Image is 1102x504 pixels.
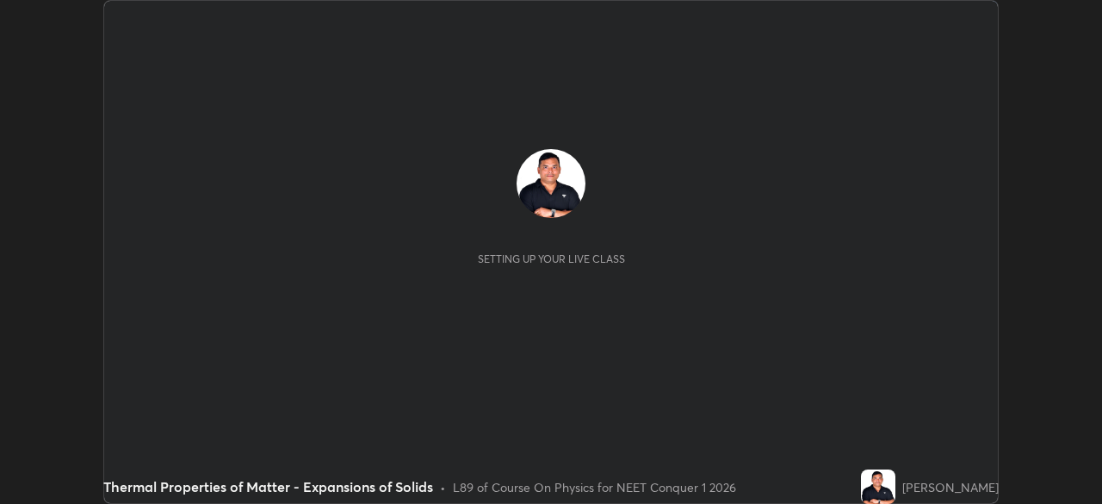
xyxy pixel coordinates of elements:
div: [PERSON_NAME] [902,478,999,496]
img: ec8d2956c2874bb4b81a1db82daee692.jpg [861,470,895,504]
img: ec8d2956c2874bb4b81a1db82daee692.jpg [517,149,585,218]
div: Setting up your live class [478,252,625,265]
div: Thermal Properties of Matter - Expansions of Solids [103,476,433,497]
div: L89 of Course On Physics for NEET Conquer 1 2026 [453,478,736,496]
div: • [440,478,446,496]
